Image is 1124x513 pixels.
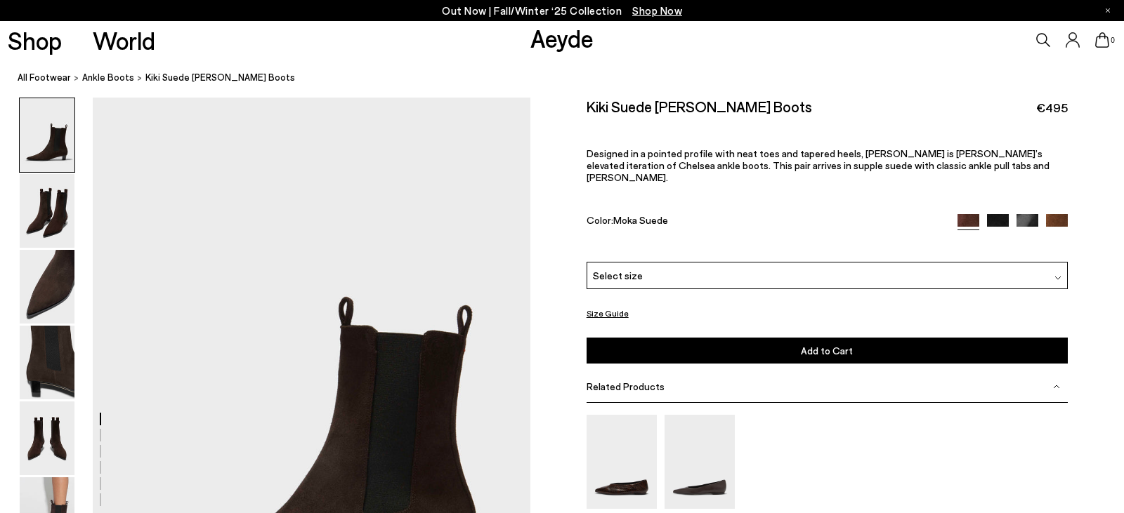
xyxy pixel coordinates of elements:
[1109,36,1116,44] span: 0
[20,98,74,172] img: Kiki Suede Chelsea Boots - Image 1
[1095,32,1109,48] a: 0
[20,401,74,475] img: Kiki Suede Chelsea Boots - Image 5
[587,415,657,508] img: Moa Pointed-Toe Flats
[20,326,74,399] img: Kiki Suede Chelsea Boots - Image 4
[20,174,74,248] img: Kiki Suede Chelsea Boots - Image 2
[18,70,71,85] a: All Footwear
[1054,274,1061,281] img: svg%3E
[530,23,594,53] a: Aeyde
[587,98,812,115] h2: Kiki Suede [PERSON_NAME] Boots
[8,28,62,53] a: Shop
[587,305,629,322] button: Size Guide
[587,380,665,392] span: Related Products
[801,345,853,357] span: Add to Cart
[587,214,942,230] div: Color:
[20,250,74,324] img: Kiki Suede Chelsea Boots - Image 3
[82,70,134,85] a: ankle boots
[665,415,735,508] img: Cassy Pointed-Toe Flats
[587,147,1068,183] p: Designed in a pointed profile with neat toes and tapered heels, [PERSON_NAME] is [PERSON_NAME]’s ...
[593,268,643,283] span: Select size
[632,4,682,17] span: Navigate to /collections/new-in
[1053,383,1060,390] img: svg%3E
[442,2,682,20] p: Out Now | Fall/Winter ‘25 Collection
[93,28,155,53] a: World
[1036,99,1068,116] span: €495
[587,338,1068,364] button: Add to Cart
[613,214,668,226] span: Moka Suede
[82,72,134,83] span: ankle boots
[18,59,1124,98] nav: breadcrumb
[145,70,295,85] span: Kiki Suede [PERSON_NAME] Boots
